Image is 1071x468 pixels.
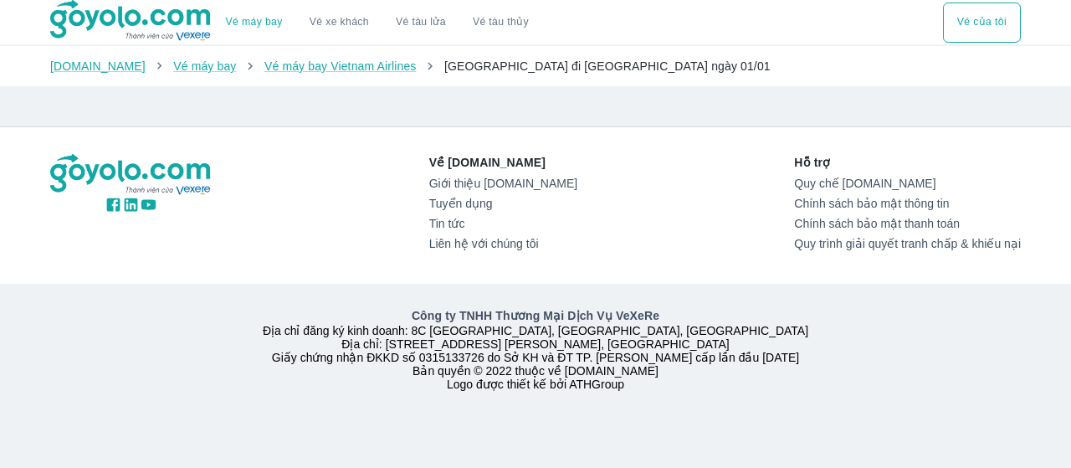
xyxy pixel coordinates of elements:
[429,217,577,230] a: Tin tức
[213,3,542,43] div: choose transportation mode
[429,237,577,250] a: Liên hệ với chúng tôi
[40,307,1031,391] div: Địa chỉ đăng ký kinh doanh: 8C [GEOGRAPHIC_DATA], [GEOGRAPHIC_DATA], [GEOGRAPHIC_DATA] Địa chỉ: [...
[794,154,1021,171] p: Hỗ trợ
[429,197,577,210] a: Tuyển dụng
[794,177,1021,190] a: Quy chế [DOMAIN_NAME]
[54,307,1017,324] p: Công ty TNHH Thương Mại Dịch Vụ VeXeRe
[794,217,1021,230] a: Chính sách bảo mật thanh toán
[444,59,771,73] span: [GEOGRAPHIC_DATA] đi [GEOGRAPHIC_DATA] ngày 01/01
[50,59,146,73] a: [DOMAIN_NAME]
[50,58,1021,75] nav: breadcrumb
[429,177,577,190] a: Giới thiệu [DOMAIN_NAME]
[794,197,1021,210] a: Chính sách bảo mật thông tin
[943,3,1021,43] button: Vé của tôi
[226,16,283,28] a: Vé máy bay
[459,3,542,43] button: Vé tàu thủy
[264,59,417,73] a: Vé máy bay Vietnam Airlines
[50,154,213,196] img: logo
[382,3,459,43] a: Vé tàu lửa
[943,3,1021,43] div: choose transportation mode
[794,237,1021,250] a: Quy trình giải quyết tranh chấp & khiếu nại
[310,16,369,28] a: Vé xe khách
[173,59,236,73] a: Vé máy bay
[429,154,577,171] p: Về [DOMAIN_NAME]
